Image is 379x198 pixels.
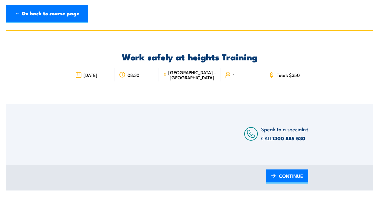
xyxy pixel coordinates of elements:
a: CONTINUE [266,169,308,184]
a: ← Go back to course page [6,5,88,23]
h2: Work safely at heights Training [71,53,308,60]
span: 08:30 [128,72,139,78]
span: 1 [233,72,235,78]
a: 1300 885 530 [273,134,305,142]
span: Speak to a specialist CALL [261,125,308,142]
span: Total: $350 [277,72,300,78]
span: [GEOGRAPHIC_DATA] - [GEOGRAPHIC_DATA] [168,70,216,80]
span: [DATE] [84,72,97,78]
span: CONTINUE [279,168,303,184]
